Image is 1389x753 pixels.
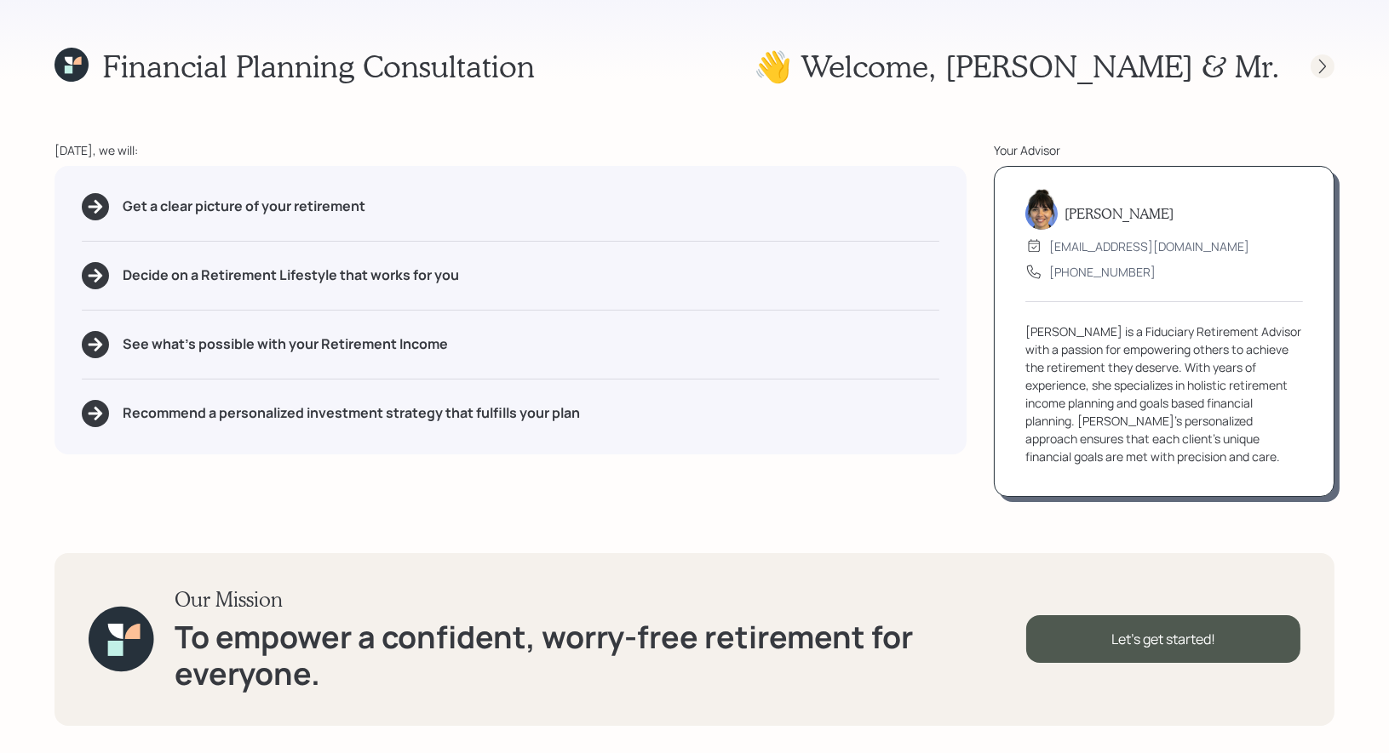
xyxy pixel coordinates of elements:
div: [PERSON_NAME] is a Fiduciary Retirement Advisor with a passion for empowering others to achieve t... [1025,322,1303,465]
h5: Decide on a Retirement Lifestyle that works for you [123,267,459,283]
h1: Financial Planning Consultation [102,48,535,84]
h5: See what's possible with your Retirement Income [123,336,448,352]
div: Your Advisor [994,141,1334,159]
div: [EMAIL_ADDRESS][DOMAIN_NAME] [1049,237,1249,255]
div: [DATE], we will: [55,141,967,159]
h5: [PERSON_NAME] [1065,205,1174,221]
h1: To empower a confident, worry-free retirement for everyone. [175,619,1027,692]
div: Let's get started! [1026,615,1300,663]
h3: Our Mission [175,587,1027,612]
h5: Recommend a personalized investment strategy that fulfills your plan [123,405,580,421]
img: treva-nostdahl-headshot.png [1025,189,1058,230]
div: [PHONE_NUMBER] [1049,263,1156,281]
h5: Get a clear picture of your retirement [123,198,365,214]
h1: 👋 Welcome , [PERSON_NAME] & Mr. [754,48,1280,84]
